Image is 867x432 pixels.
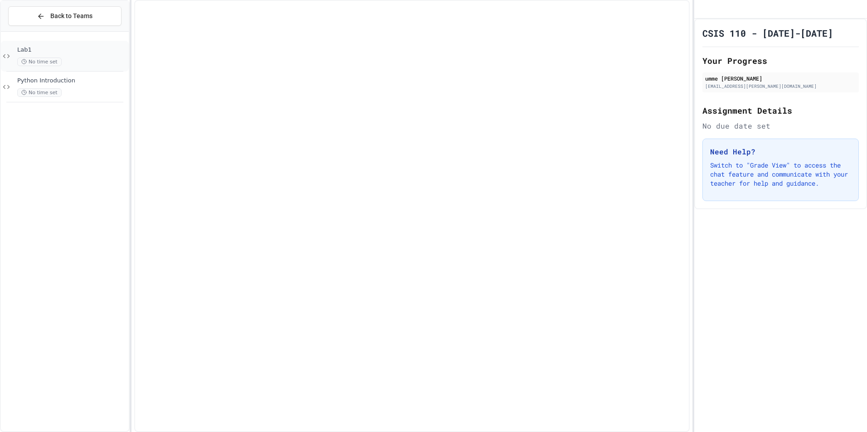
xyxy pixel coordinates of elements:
[17,46,127,54] span: Lab1
[17,58,62,66] span: No time set
[710,146,851,157] h3: Need Help?
[702,27,833,39] h1: CSIS 110 - [DATE]-[DATE]
[17,77,127,85] span: Python Introduction
[705,83,856,90] div: [EMAIL_ADDRESS][PERSON_NAME][DOMAIN_NAME]
[17,88,62,97] span: No time set
[705,74,856,82] div: umme [PERSON_NAME]
[702,54,859,67] h2: Your Progress
[50,11,93,21] span: Back to Teams
[710,161,851,188] p: Switch to "Grade View" to access the chat feature and communicate with your teacher for help and ...
[8,6,122,26] button: Back to Teams
[702,120,859,131] div: No due date set
[702,104,859,117] h2: Assignment Details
